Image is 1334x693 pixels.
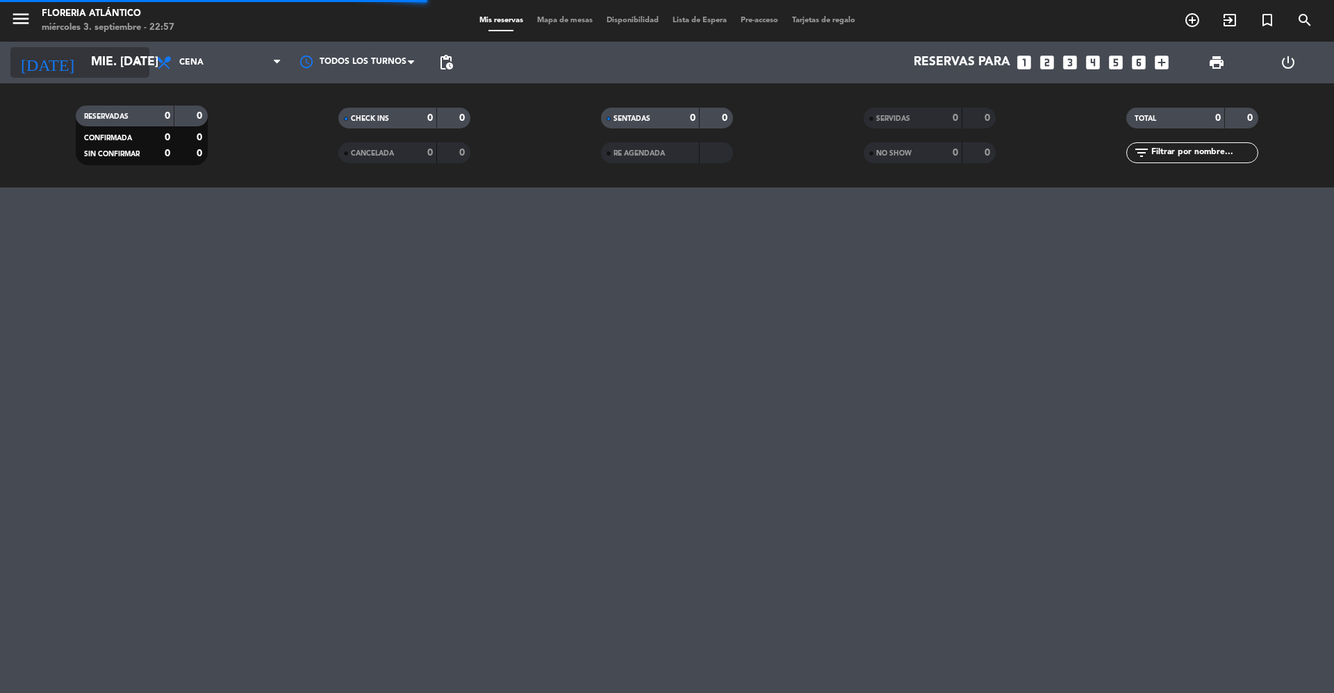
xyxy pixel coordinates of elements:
div: Floreria Atlántico [42,7,174,21]
strong: 0 [722,113,730,123]
strong: 0 [197,149,205,158]
i: looks_two [1038,53,1056,72]
strong: 0 [427,113,433,123]
strong: 0 [1247,113,1255,123]
strong: 0 [985,148,993,158]
i: add_box [1153,53,1171,72]
strong: 0 [985,113,993,123]
span: CONFIRMADA [84,135,132,142]
i: filter_list [1133,144,1150,161]
span: CANCELADA [351,150,394,157]
span: print [1208,54,1225,71]
strong: 0 [165,133,170,142]
div: miércoles 3. septiembre - 22:57 [42,21,174,35]
span: Lista de Espera [666,17,734,24]
span: Tarjetas de regalo [785,17,862,24]
i: exit_to_app [1221,12,1238,28]
span: RE AGENDADA [614,150,665,157]
strong: 0 [953,113,958,123]
strong: 0 [690,113,695,123]
i: looks_4 [1084,53,1102,72]
span: RESERVADAS [84,113,129,120]
i: looks_3 [1061,53,1079,72]
i: menu [10,8,31,29]
strong: 0 [197,133,205,142]
strong: 0 [197,111,205,121]
strong: 0 [459,148,468,158]
i: looks_6 [1130,53,1148,72]
span: Disponibilidad [600,17,666,24]
i: power_settings_new [1280,54,1296,71]
i: [DATE] [10,47,84,78]
span: NO SHOW [876,150,912,157]
span: Mapa de mesas [530,17,600,24]
input: Filtrar por nombre... [1150,145,1258,160]
strong: 0 [165,111,170,121]
i: turned_in_not [1259,12,1276,28]
div: LOG OUT [1252,42,1324,83]
span: Cena [179,58,204,67]
i: add_circle_outline [1184,12,1201,28]
i: looks_5 [1107,53,1125,72]
i: search [1296,12,1313,28]
i: arrow_drop_down [129,54,146,71]
span: CHECK INS [351,115,389,122]
strong: 0 [165,149,170,158]
span: pending_actions [438,54,454,71]
span: Reservas para [914,56,1010,69]
span: Pre-acceso [734,17,785,24]
i: looks_one [1015,53,1033,72]
span: SERVIDAS [876,115,910,122]
span: SENTADAS [614,115,650,122]
strong: 0 [953,148,958,158]
span: Mis reservas [472,17,530,24]
span: TOTAL [1135,115,1156,122]
button: menu [10,8,31,34]
strong: 0 [1215,113,1221,123]
strong: 0 [459,113,468,123]
span: SIN CONFIRMAR [84,151,140,158]
strong: 0 [427,148,433,158]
